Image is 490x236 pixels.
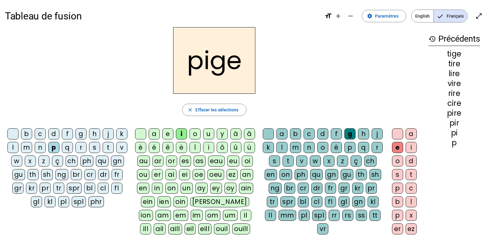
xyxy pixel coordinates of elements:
[372,128,383,139] div: j
[162,128,173,139] div: e
[298,183,309,194] div: cr
[341,169,353,180] div: gu
[265,210,276,221] div: ll
[368,196,379,207] div: kl
[344,10,357,22] button: Diminuer la taille de la police
[112,169,123,180] div: fr
[187,107,193,113] mat-icon: close
[392,210,403,221] div: p
[191,210,203,221] div: im
[137,183,149,194] div: en
[140,223,151,234] div: ill
[428,80,480,87] div: vire
[230,142,241,153] div: û
[366,183,377,194] div: pr
[428,139,480,147] div: p
[406,196,417,207] div: l
[304,142,315,153] div: n
[310,169,323,180] div: qu
[166,155,177,167] div: or
[139,210,153,221] div: ion
[149,128,160,139] div: a
[356,169,367,180] div: th
[71,169,82,180] div: br
[180,155,191,167] div: es
[162,142,173,153] div: ê
[428,70,480,77] div: lire
[48,128,59,139] div: d
[334,12,342,20] mat-icon: add
[38,155,49,167] div: z
[210,183,222,194] div: ey
[137,155,150,167] div: au
[428,35,436,43] mat-icon: history
[337,155,348,167] div: z
[205,210,220,221] div: om
[406,223,417,234] div: ez
[217,142,228,153] div: ô
[72,196,86,207] div: spl
[75,128,87,139] div: g
[369,210,381,221] div: tt
[392,196,403,207] div: b
[325,196,336,207] div: fl
[185,223,196,234] div: eil
[181,183,193,194] div: un
[325,183,336,194] div: fr
[329,210,340,221] div: rr
[152,183,163,194] div: in
[35,128,46,139] div: c
[157,196,171,207] div: ien
[53,183,64,194] div: tr
[406,128,417,139] div: a
[103,128,114,139] div: j
[242,155,253,167] div: oi
[244,128,255,139] div: â
[358,128,369,139] div: h
[25,155,36,167] div: x
[89,142,100,153] div: s
[269,155,280,167] div: s
[98,169,109,180] div: dr
[203,128,214,139] div: u
[141,196,155,207] div: ein
[137,169,149,180] div: ou
[265,169,277,180] div: en
[375,12,398,20] span: Paramètres
[406,142,417,153] div: i
[11,155,22,167] div: w
[230,128,241,139] div: à
[428,32,480,46] h3: Précédents
[392,223,403,234] div: er
[149,142,160,153] div: é
[339,183,350,194] div: gr
[48,142,59,153] div: p
[283,155,294,167] div: t
[351,155,362,167] div: ç
[298,196,309,207] div: bl
[317,223,328,234] div: vr
[411,10,433,22] span: English
[223,210,238,221] div: um
[284,183,295,194] div: br
[267,196,278,207] div: tr
[45,196,56,207] div: kl
[344,142,356,153] div: p
[40,183,51,194] div: pr
[290,128,301,139] div: b
[21,128,32,139] div: b
[372,142,383,153] div: r
[344,128,356,139] div: g
[89,128,100,139] div: h
[111,183,122,194] div: fl
[116,142,127,153] div: v
[67,183,82,194] div: spr
[310,155,321,167] div: w
[240,210,251,221] div: il
[317,142,328,153] div: o
[232,223,250,234] div: ouill
[317,128,328,139] div: d
[173,196,188,207] div: oin
[299,210,310,221] div: pl
[152,155,164,167] div: ar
